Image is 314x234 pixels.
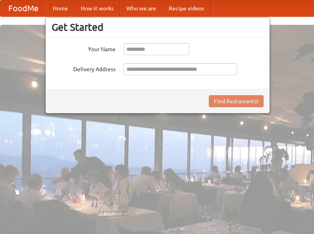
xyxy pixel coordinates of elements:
[0,0,46,16] a: FoodMe
[46,0,74,16] a: Home
[120,0,162,16] a: Who we are
[74,0,120,16] a: How it works
[52,21,264,33] h3: Get Started
[52,43,116,53] label: Your Name
[52,63,116,73] label: Delivery Address
[162,0,210,16] a: Recipe videos
[209,95,264,107] button: Find Restaurants!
